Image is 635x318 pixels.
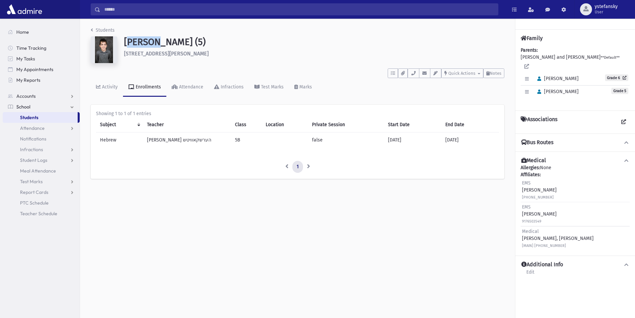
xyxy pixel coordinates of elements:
[3,75,80,85] a: My Reports
[292,161,303,173] a: 1
[260,84,284,90] div: Test Marks
[16,77,40,83] span: My Reports
[20,179,43,185] span: Test Marks
[20,146,43,152] span: Infractions
[5,3,44,16] img: AdmirePro
[249,78,289,97] a: Test Marks
[618,116,630,128] a: View all Associations
[16,66,53,72] span: My Appointments
[16,93,36,99] span: Accounts
[134,84,161,90] div: Enrollments
[522,244,566,248] small: [MAIN] [PHONE_NUMBER]
[20,189,48,195] span: Report Cards
[521,47,538,53] b: Parents:
[219,84,244,90] div: Infractions
[124,36,504,48] h1: [PERSON_NAME] (5)
[16,29,29,35] span: Home
[3,123,80,133] a: Attendance
[143,132,231,148] td: [PERSON_NAME] הערשקאוויטש
[522,204,531,210] span: EMS
[522,228,594,249] div: [PERSON_NAME], [PERSON_NAME]
[595,4,618,9] span: ystefansky
[441,117,499,132] th: End Date
[143,117,231,132] th: Teacher
[20,125,45,131] span: Attendance
[20,136,46,142] span: Notifications
[521,261,630,268] button: Additional Info
[3,198,80,208] a: PTC Schedule
[91,27,115,36] nav: breadcrumb
[534,76,579,81] span: [PERSON_NAME]
[3,53,80,64] a: My Tasks
[3,155,80,166] a: Student Logs
[490,71,501,76] span: Notes
[101,84,118,90] div: Activity
[3,133,80,144] a: Notifications
[20,114,38,120] span: Students
[166,78,209,97] a: Attendance
[209,78,249,97] a: Infractions
[3,208,80,219] a: Teacher Schedule
[20,168,56,174] span: Meal Attendance
[20,157,47,163] span: Student Logs
[3,176,80,187] a: Test Marks
[441,132,499,148] td: [DATE]
[521,164,630,250] div: None
[448,71,475,76] span: Quick Actions
[521,165,540,171] b: Allergies:
[3,166,80,176] a: Meal Attendance
[100,3,498,15] input: Search
[441,68,483,78] button: Quick Actions
[521,139,630,146] button: Bus Routes
[298,84,312,90] div: Marks
[91,27,115,33] a: Students
[124,50,504,57] h6: [STREET_ADDRESS][PERSON_NAME]
[96,132,143,148] td: Hebrew
[521,35,543,41] h4: Family
[16,45,46,51] span: Time Tracking
[308,132,384,148] td: false
[308,117,384,132] th: Private Session
[534,89,579,94] span: [PERSON_NAME]
[96,117,143,132] th: Subject
[123,78,166,97] a: Enrollments
[262,117,308,132] th: Location
[522,219,541,224] small: 9176503549
[3,43,80,53] a: Time Tracking
[522,229,539,234] span: Medical
[384,117,441,132] th: Start Date
[521,261,563,268] h4: Additional Info
[3,91,80,101] a: Accounts
[3,144,80,155] a: Infractions
[522,195,554,200] small: [PHONE_NUMBER]
[231,132,262,148] td: 5B
[605,74,628,81] a: Grade 6
[521,172,541,178] b: Affiliates:
[16,104,30,110] span: School
[20,200,49,206] span: PTC Schedule
[526,268,535,280] a: Edit
[3,64,80,75] a: My Appointments
[595,9,618,15] span: User
[483,68,504,78] button: Notes
[3,27,80,37] a: Home
[16,56,35,62] span: My Tasks
[521,116,557,128] h4: Associations
[3,112,78,123] a: Students
[3,187,80,198] a: Report Cards
[231,117,262,132] th: Class
[289,78,317,97] a: Marks
[611,88,628,94] span: Grade 5
[91,78,123,97] a: Activity
[178,84,203,90] div: Attendance
[522,180,531,186] span: EMS
[96,110,499,117] div: Showing 1 to 1 of 1 entries
[521,157,630,164] button: Medical
[521,47,630,105] div: [PERSON_NAME] and [PERSON_NAME]
[521,139,553,146] h4: Bus Routes
[20,211,57,217] span: Teacher Schedule
[521,157,546,164] h4: Medical
[522,204,557,225] div: [PERSON_NAME]
[3,101,80,112] a: School
[384,132,441,148] td: [DATE]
